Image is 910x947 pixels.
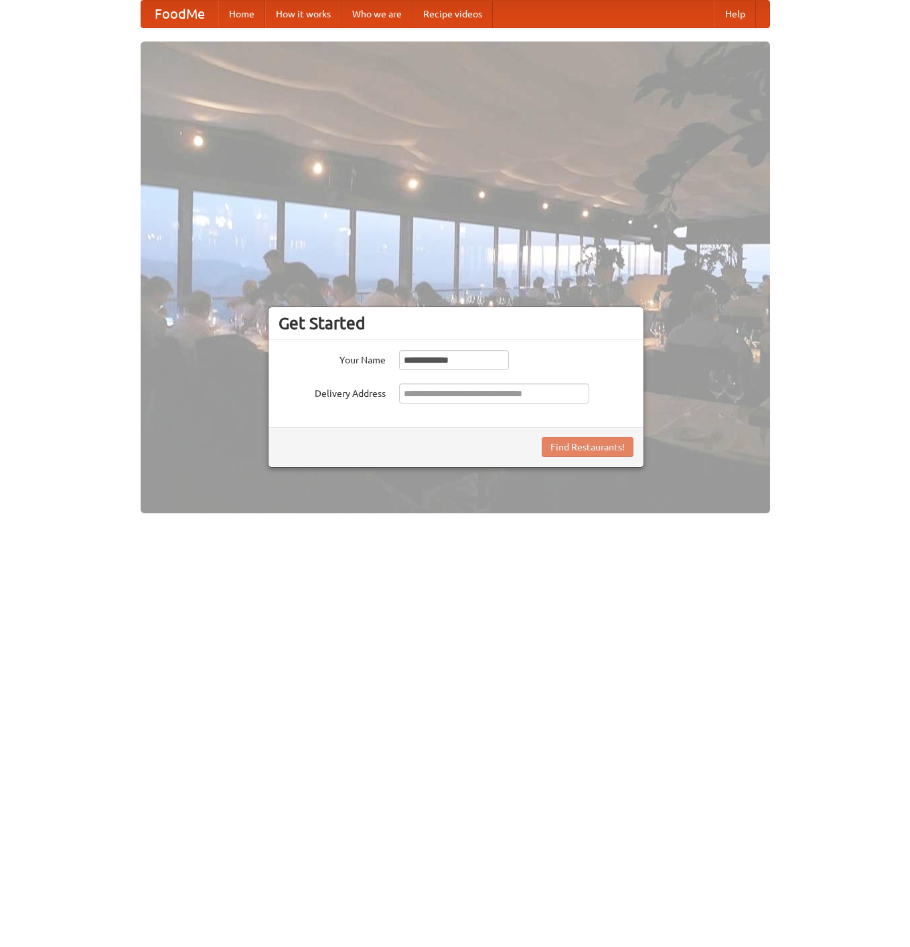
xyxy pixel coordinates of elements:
[714,1,756,27] a: Help
[279,313,633,333] h3: Get Started
[218,1,265,27] a: Home
[141,1,218,27] a: FoodMe
[265,1,342,27] a: How it works
[279,383,386,400] label: Delivery Address
[342,1,412,27] a: Who we are
[412,1,493,27] a: Recipe videos
[279,350,386,367] label: Your Name
[542,437,633,457] button: Find Restaurants!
